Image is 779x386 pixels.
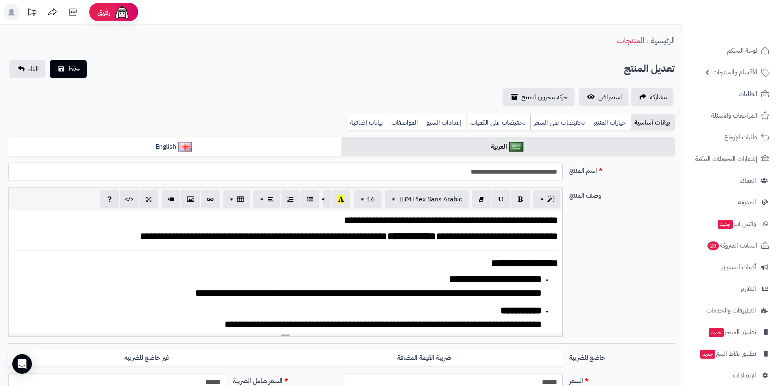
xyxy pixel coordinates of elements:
span: جديد [718,220,733,229]
button: حفظ [50,60,87,78]
a: الإعدادات [688,366,774,385]
span: رفيق [97,7,110,17]
span: المراجعات والأسئلة [711,110,757,121]
span: حركة مخزون المنتج [521,92,568,102]
a: لوحة التحكم [688,41,774,60]
a: خيارات المنتج [590,114,631,131]
span: الأقسام والمنتجات [712,67,757,78]
a: بيانات إضافية [347,114,388,131]
div: Open Intercom Messenger [12,354,32,374]
button: IBM Plex Sans Arabic [385,190,469,208]
span: تطبيق المتجر [708,326,756,338]
label: غير خاضع للضريبه [8,350,285,366]
a: المواصفات [388,114,423,131]
span: لوحة التحكم [727,45,757,56]
label: اسم المنتج [566,163,678,176]
a: تخفيضات على الكميات [467,114,530,131]
a: التطبيقات والخدمات [688,301,774,320]
a: تخفيضات على السعر [530,114,590,131]
a: أدوات التسويق [688,257,774,277]
label: السعر [566,373,678,386]
img: English [178,142,193,152]
a: إعدادات السيو [423,114,467,131]
a: المنتجات [617,34,644,47]
span: التقارير [741,283,756,295]
span: مشاركه [650,92,667,102]
a: المراجعات والأسئلة [688,106,774,125]
a: المدونة [688,192,774,212]
a: العربية [341,137,675,157]
span: 16 [367,194,375,204]
span: الطلبات [739,88,757,100]
span: طلبات الإرجاع [724,132,757,143]
label: خاضع للضريبة [566,350,678,363]
span: التطبيقات والخدمات [706,305,756,316]
a: التقارير [688,279,774,299]
a: وآتس آبجديد [688,214,774,234]
a: استعراض [579,88,629,106]
label: وصف المنتج [566,187,678,201]
span: 28 [707,241,719,250]
a: السلات المتروكة28 [688,236,774,255]
span: حفظ [68,64,80,74]
h2: تعديل المنتج [624,60,675,77]
a: تطبيق المتجرجديد [688,322,774,342]
span: تطبيق نقاط البيع [699,348,756,359]
a: الرئيسية [651,34,675,47]
label: ضريبة القيمة المضافة [285,350,563,366]
span: الغاء [28,64,39,74]
button: 16 [354,190,382,208]
span: العملاء [740,175,756,186]
a: تطبيق نقاط البيعجديد [688,344,774,364]
span: IBM Plex Sans Arabic [400,194,462,204]
span: إشعارات التحويلات البنكية [695,153,757,165]
img: ai-face.png [114,4,130,20]
a: الطلبات [688,84,774,104]
span: أدوات التسويق [721,261,756,273]
span: جديد [700,350,715,359]
a: English [8,137,341,157]
span: استعراض [598,92,622,102]
a: طلبات الإرجاع [688,127,774,147]
a: مشاركه [631,88,673,106]
a: العملاء [688,171,774,190]
a: حركة مخزون المنتج [503,88,575,106]
a: تحديثات المنصة [22,4,42,22]
img: العربية [509,142,523,152]
span: الإعدادات [733,370,756,381]
a: الغاء [9,60,45,78]
span: وآتس آب [717,218,756,230]
span: المدونة [738,196,756,208]
span: السلات المتروكة [707,240,757,251]
a: إشعارات التحويلات البنكية [688,149,774,169]
a: بيانات أساسية [631,114,675,131]
span: جديد [709,328,724,337]
label: السعر شامل الضريبة [229,373,341,386]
